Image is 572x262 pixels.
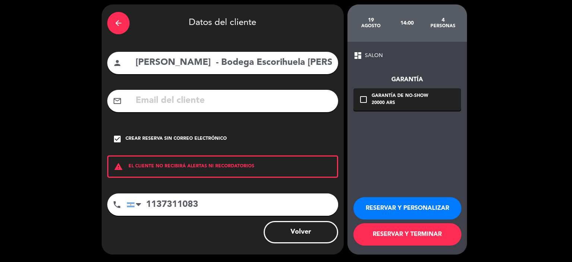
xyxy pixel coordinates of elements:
i: check_box_outline_blank [359,95,368,104]
i: mail_outline [113,97,122,105]
i: warning [108,162,128,171]
button: RESERVAR Y TERMINAR [353,223,461,246]
div: EL CLIENTE NO RECIBIRÁ ALERTAS NI RECORDATORIOS [107,155,338,178]
i: phone [112,200,121,209]
div: 4 [425,17,461,23]
div: 20000 ARS [372,100,428,107]
i: person [113,59,122,67]
div: Argentina: +54 [127,194,144,215]
div: Crear reserva sin correo electrónico [125,135,227,143]
input: Email del cliente [135,93,333,108]
i: check_box [113,135,122,143]
button: RESERVAR Y PERSONALIZAR [353,197,461,220]
div: personas [425,23,461,29]
span: SALON [365,51,383,60]
button: Volver [264,221,338,243]
div: Datos del cliente [107,10,338,36]
div: Garantía de no-show [372,92,428,100]
div: agosto [353,23,389,29]
i: arrow_back [114,19,123,28]
div: 14:00 [389,10,425,36]
input: Nombre del cliente [135,55,333,70]
input: Número de teléfono... [127,193,338,216]
div: 19 [353,17,389,23]
div: Garantía [353,75,461,85]
span: dashboard [353,51,362,60]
